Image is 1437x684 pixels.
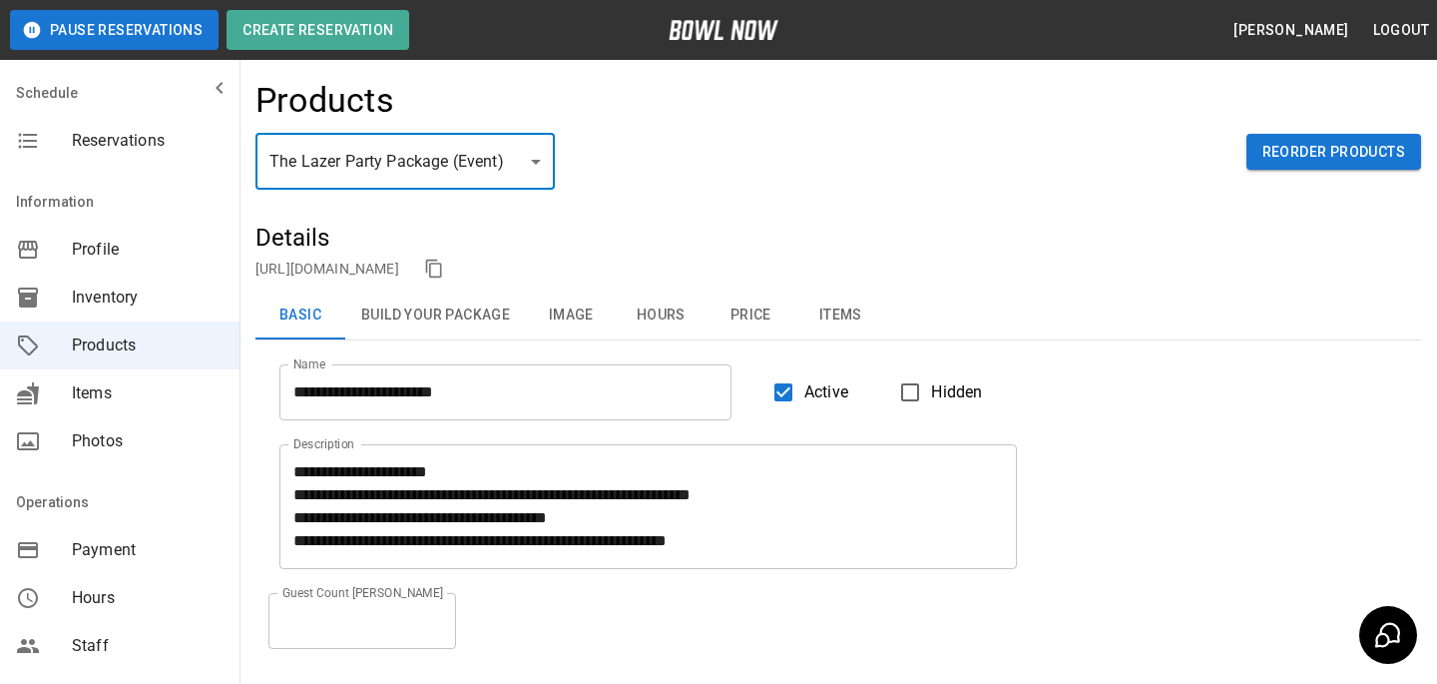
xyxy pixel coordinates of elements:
button: Create Reservation [227,10,409,50]
button: [PERSON_NAME] [1225,12,1356,49]
button: Pause Reservations [10,10,219,50]
input: Guest Count [PERSON_NAME] [268,593,456,649]
button: Hours [616,292,706,340]
button: Basic [255,292,345,340]
span: Items [72,381,224,405]
span: Profile [72,238,224,262]
h4: Products [255,80,394,122]
span: Reservations [72,129,224,153]
span: Staff [72,634,224,658]
button: Items [795,292,885,340]
img: logo [669,20,778,40]
button: Image [526,292,616,340]
span: Hidden [931,380,982,404]
span: Active [804,380,848,404]
h5: Details [255,222,1421,254]
span: Inventory [72,286,224,310]
button: Reorder Products [1246,134,1421,171]
button: Build Your Package [345,292,526,340]
button: Price [706,292,795,340]
span: Payment [72,538,224,562]
span: Products [72,334,224,357]
button: Logout [1365,12,1437,49]
span: Photos [72,429,224,453]
a: [URL][DOMAIN_NAME] [255,261,399,277]
button: copy link [419,254,449,284]
label: Hidden products will not be visible to customers. You can still create and use them for bookings. [889,371,982,413]
span: Hours [72,586,224,610]
div: basic tabs example [255,292,1421,340]
div: The Lazer Party Package (Event) [255,134,555,190]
